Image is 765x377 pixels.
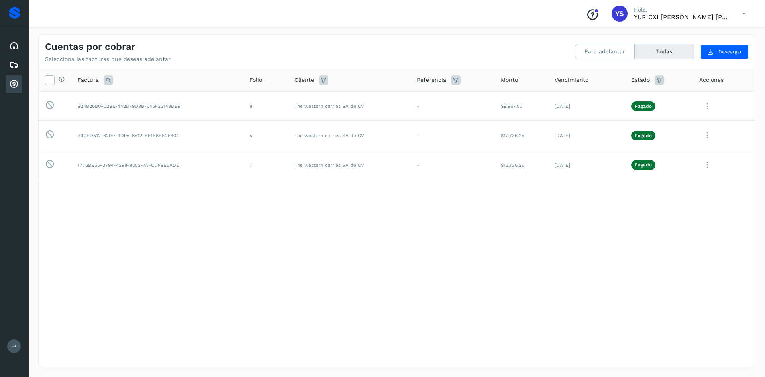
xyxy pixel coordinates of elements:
button: Descargar [700,45,749,59]
td: $12,736.25 [494,150,548,180]
td: - [410,91,494,121]
span: Acciones [699,76,724,84]
td: The western carries SA de CV [288,150,411,180]
span: Descargar [718,48,742,55]
div: Cuentas por cobrar [6,75,22,93]
p: Pagado [635,103,652,109]
td: - [410,150,494,180]
td: 924B26B0-C2BE-442D-9D3B-645F23149DB9 [71,91,243,121]
span: Cliente [294,76,314,84]
td: $9,967.50 [494,91,548,121]
span: Monto [501,76,518,84]
button: Para adelantar [575,44,635,59]
td: 5 [243,121,288,150]
td: $12,736.25 [494,121,548,150]
td: [DATE] [548,150,625,180]
div: Inicio [6,37,22,55]
span: Vencimiento [555,76,588,84]
td: - [410,121,494,150]
td: The western carries SA de CV [288,91,411,121]
td: 39CED512-620D-4D95-8512-BF1E8EE2F404 [71,121,243,150]
td: [DATE] [548,91,625,121]
p: YURICXI SARAHI CANIZALES AMPARO [634,13,730,21]
td: The western carries SA de CV [288,121,411,150]
td: 7 [243,150,288,180]
p: Pagado [635,162,652,168]
span: Referencia [417,76,446,84]
p: Selecciona las facturas que deseas adelantar [45,56,171,63]
td: 1776BE55-3794-4298-8052-7AFCDF9E5ADE [71,150,243,180]
td: 8 [243,91,288,121]
button: Todas [635,44,694,59]
div: Embarques [6,56,22,74]
h4: Cuentas por cobrar [45,41,135,53]
p: Hola, [634,6,730,13]
td: [DATE] [548,121,625,150]
span: Folio [249,76,262,84]
span: Factura [78,76,99,84]
p: Pagado [635,133,652,138]
span: Estado [631,76,650,84]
